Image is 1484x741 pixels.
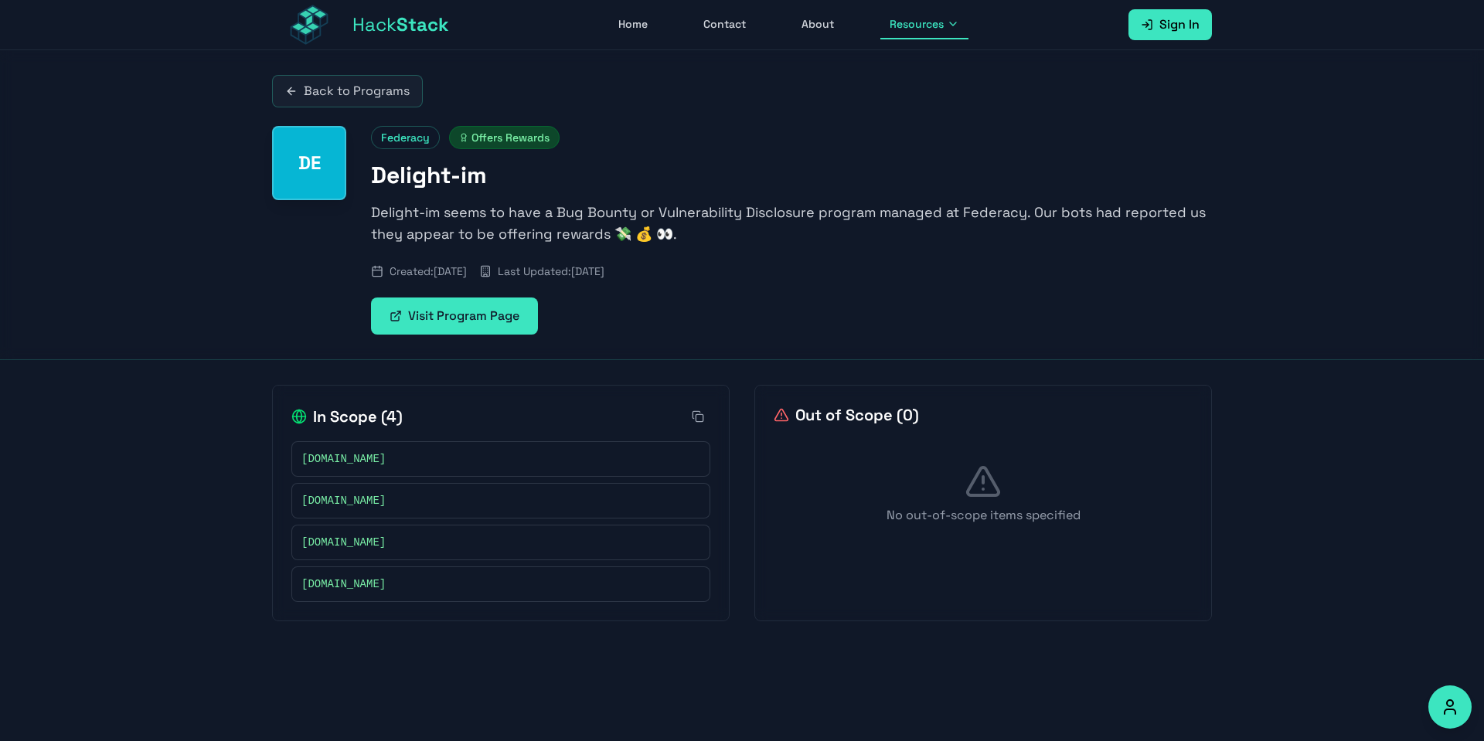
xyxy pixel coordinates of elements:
[301,535,386,550] span: [DOMAIN_NAME]
[352,12,449,37] span: Hack
[301,576,386,592] span: [DOMAIN_NAME]
[1128,9,1212,40] a: Sign In
[1428,685,1472,729] button: Accessibility Options
[694,10,755,39] a: Contact
[301,493,386,508] span: [DOMAIN_NAME]
[774,506,1193,525] p: No out-of-scope items specified
[371,126,440,149] span: Federacy
[880,10,968,39] button: Resources
[792,10,843,39] a: About
[371,297,538,335] a: Visit Program Page
[272,75,423,107] a: Back to Programs
[686,404,710,429] button: Copy all in-scope items
[609,10,657,39] a: Home
[397,12,449,36] span: Stack
[1159,15,1200,34] span: Sign In
[449,126,560,149] span: Offers Rewards
[371,161,1212,189] h1: Delight-im
[774,404,919,426] h2: Out of Scope ( 0 )
[301,451,386,467] span: [DOMAIN_NAME]
[371,202,1212,245] p: Delight-im seems to have a Bug Bounty or Vulnerability Disclosure program managed at Federacy. Ou...
[272,126,346,200] div: Delight-im
[498,263,604,279] span: Last Updated: [DATE]
[390,263,467,279] span: Created: [DATE]
[291,406,403,427] h2: In Scope ( 4 )
[890,16,944,32] span: Resources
